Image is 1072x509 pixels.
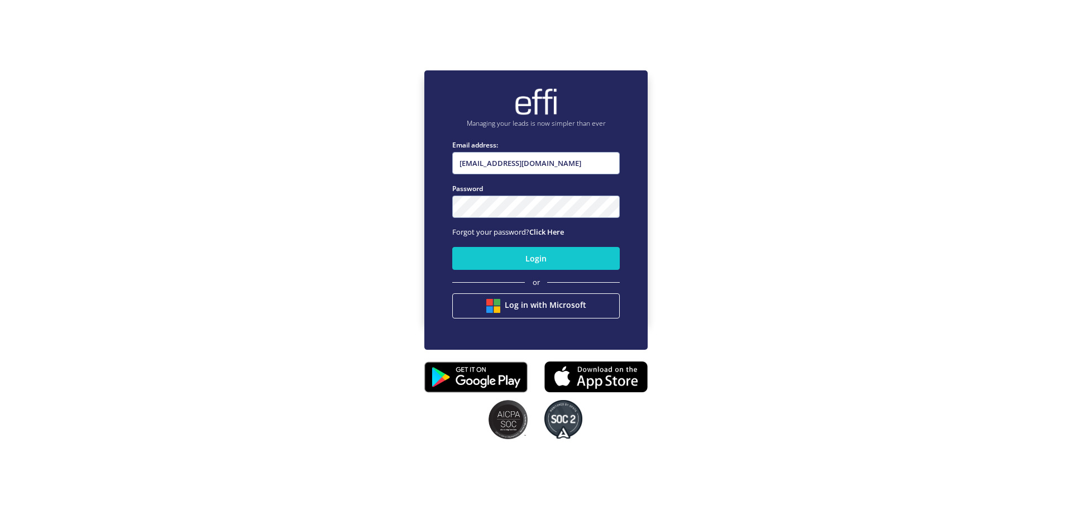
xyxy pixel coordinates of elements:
input: Enter email [452,152,620,174]
label: Email address: [452,140,620,150]
img: SOC2 badges [544,400,582,439]
button: Login [452,247,620,270]
label: Password [452,183,620,194]
img: SOC2 badges [489,400,528,439]
button: Log in with Microsoft [452,293,620,318]
a: Click Here [529,227,564,237]
img: appstore.8725fd3.png [544,358,648,396]
img: btn google [486,299,500,313]
span: Forgot your password? [452,227,564,237]
p: Managing your leads is now simpler than ever [452,118,620,129]
span: or [533,277,540,288]
img: brand-logo.ec75409.png [514,88,558,116]
img: playstore.0fabf2e.png [424,354,528,400]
